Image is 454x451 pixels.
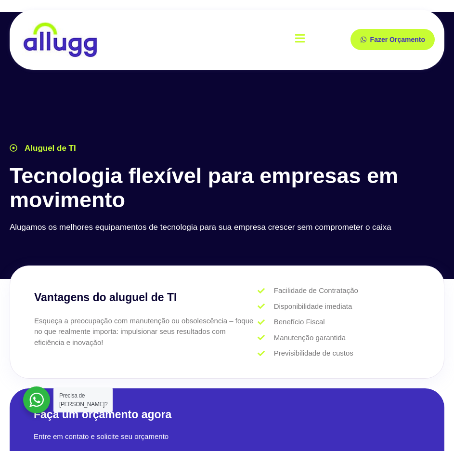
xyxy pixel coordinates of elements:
[34,289,258,306] h3: Vantagens do aluguel de TI
[295,27,305,53] button: open-menu
[59,392,107,408] span: Precisa de [PERSON_NAME]?
[34,408,420,422] h2: Faça um orçamento agora
[272,301,352,312] span: Disponibilidade imediata
[10,221,444,234] p: Alugamos os melhores equipamentos de tecnologia para sua empresa crescer sem comprometer o caixa
[22,142,76,155] span: Aluguel de TI
[350,29,435,50] a: Fazer Orçamento
[272,332,346,344] span: Manutenção garantida
[34,316,258,348] p: Esqueça a preocupação com manutenção ou obsolescência – foque no que realmente importa: impulsion...
[22,22,99,58] img: locação de TI é Allugg
[272,285,358,296] span: Facilidade de Contratação
[34,431,420,442] p: Entre em contato e solicite seu orçamento
[406,405,454,451] iframe: Chat Widget
[10,164,444,212] h1: Tecnologia flexível para empresas em movimento
[272,317,325,328] span: Benefício Fiscal
[370,36,425,43] span: Fazer Orçamento
[272,348,353,359] span: Previsibilidade de custos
